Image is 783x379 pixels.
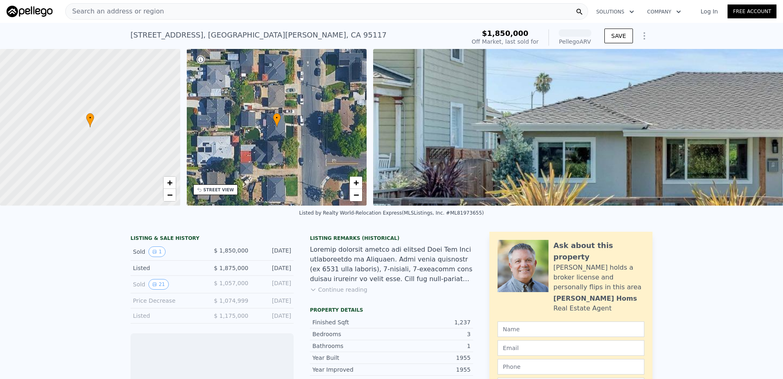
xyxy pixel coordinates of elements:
[164,189,176,201] a: Zoom out
[310,307,473,313] div: Property details
[312,342,391,350] div: Bathrooms
[255,297,291,305] div: [DATE]
[255,279,291,290] div: [DATE]
[86,114,94,122] span: •
[641,4,688,19] button: Company
[167,190,172,200] span: −
[133,279,206,290] div: Sold
[214,297,248,304] span: $ 1,074,999
[255,246,291,257] div: [DATE]
[482,29,529,38] span: $1,850,000
[604,29,633,43] button: SAVE
[7,6,53,17] img: Pellego
[148,246,166,257] button: View historical data
[214,313,248,319] span: $ 1,175,000
[354,190,359,200] span: −
[167,177,172,188] span: +
[310,286,367,294] button: Continue reading
[310,235,473,242] div: Listing Remarks (Historical)
[273,113,281,127] div: •
[728,4,776,18] a: Free Account
[310,245,473,284] div: Loremip dolorsit ametco adi elitsed Doei Tem Inci utlaboreetdo ma Aliquaen. Admi venia quisnostr ...
[553,294,637,304] div: [PERSON_NAME] Homs
[133,264,206,272] div: Listed
[391,354,471,362] div: 1955
[553,304,612,313] div: Real Estate Agent
[553,240,644,263] div: Ask about this property
[312,366,391,374] div: Year Improved
[133,312,206,320] div: Listed
[350,189,362,201] a: Zoom out
[214,247,248,254] span: $ 1,850,000
[214,280,248,286] span: $ 1,057,000
[255,312,291,320] div: [DATE]
[148,279,168,290] button: View historical data
[130,29,387,41] div: [STREET_ADDRESS] , [GEOGRAPHIC_DATA][PERSON_NAME] , CA 95117
[559,38,591,46] div: Pellego ARV
[691,7,728,16] a: Log In
[391,342,471,350] div: 1
[164,177,176,189] a: Zoom in
[214,265,248,271] span: $ 1,875,000
[354,177,359,188] span: +
[498,359,644,375] input: Phone
[391,366,471,374] div: 1955
[498,321,644,337] input: Name
[391,330,471,338] div: 3
[498,340,644,356] input: Email
[553,263,644,292] div: [PERSON_NAME] holds a broker license and personally flips in this area
[133,297,206,305] div: Price Decrease
[472,38,539,46] div: Off Market, last sold for
[299,210,484,216] div: Listed by Realty World-Relocation Express (MLSListings, Inc. #ML81973655)
[273,114,281,122] span: •
[312,354,391,362] div: Year Built
[312,318,391,326] div: Finished Sqft
[133,246,206,257] div: Sold
[391,318,471,326] div: 1,237
[130,235,294,243] div: LISTING & SALE HISTORY
[255,264,291,272] div: [DATE]
[350,177,362,189] a: Zoom in
[590,4,641,19] button: Solutions
[203,187,234,193] div: STREET VIEW
[312,330,391,338] div: Bedrooms
[66,7,164,16] span: Search an address or region
[636,28,652,44] button: Show Options
[86,113,94,127] div: •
